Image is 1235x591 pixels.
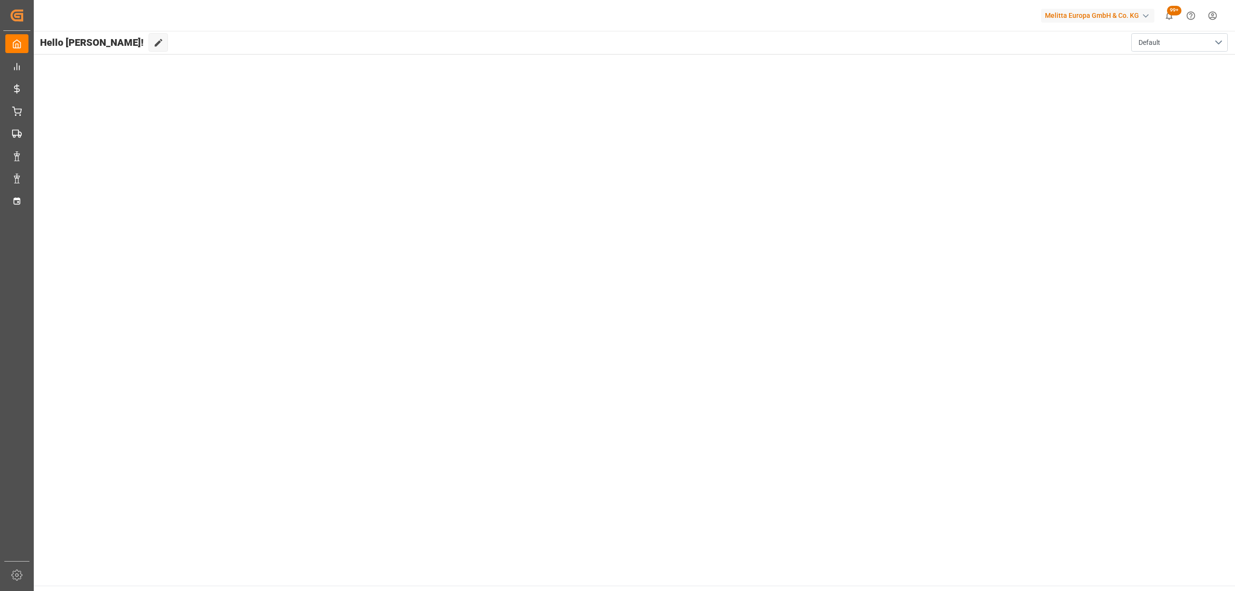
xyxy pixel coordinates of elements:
span: Default [1139,38,1160,48]
button: Help Center [1180,5,1202,27]
span: 99+ [1167,6,1181,15]
div: Melitta Europa GmbH & Co. KG [1041,9,1154,23]
span: Hello [PERSON_NAME]! [40,33,144,52]
button: open menu [1131,33,1228,52]
button: Melitta Europa GmbH & Co. KG [1041,6,1158,25]
button: show 100 new notifications [1158,5,1180,27]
